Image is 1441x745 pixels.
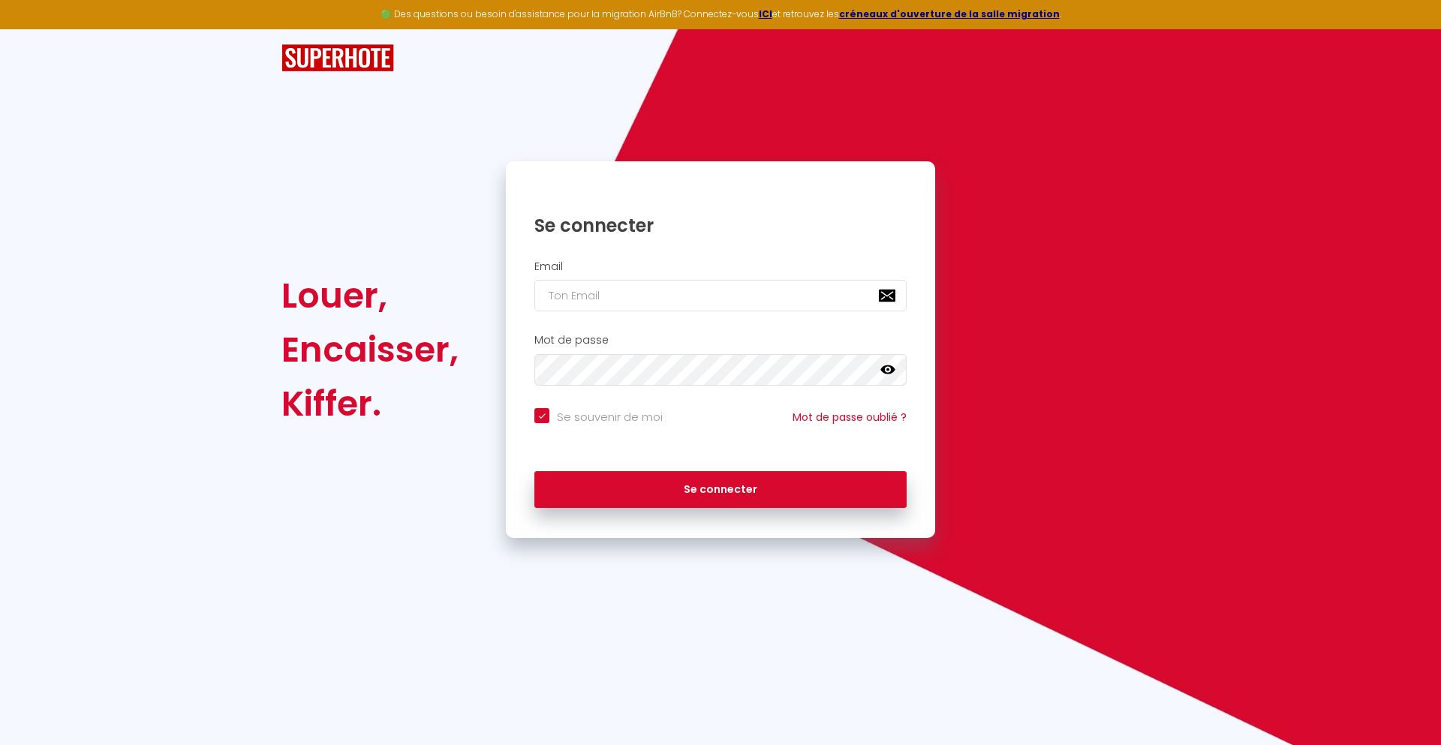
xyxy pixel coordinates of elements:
[534,214,907,237] h1: Se connecter
[534,260,907,273] h2: Email
[534,471,907,509] button: Se connecter
[281,269,459,323] div: Louer,
[281,323,459,377] div: Encaisser,
[281,377,459,431] div: Kiffer.
[534,280,907,311] input: Ton Email
[759,8,772,20] a: ICI
[839,8,1060,20] a: créneaux d'ouverture de la salle migration
[793,410,907,425] a: Mot de passe oublié ?
[281,44,394,72] img: SuperHote logo
[534,334,907,347] h2: Mot de passe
